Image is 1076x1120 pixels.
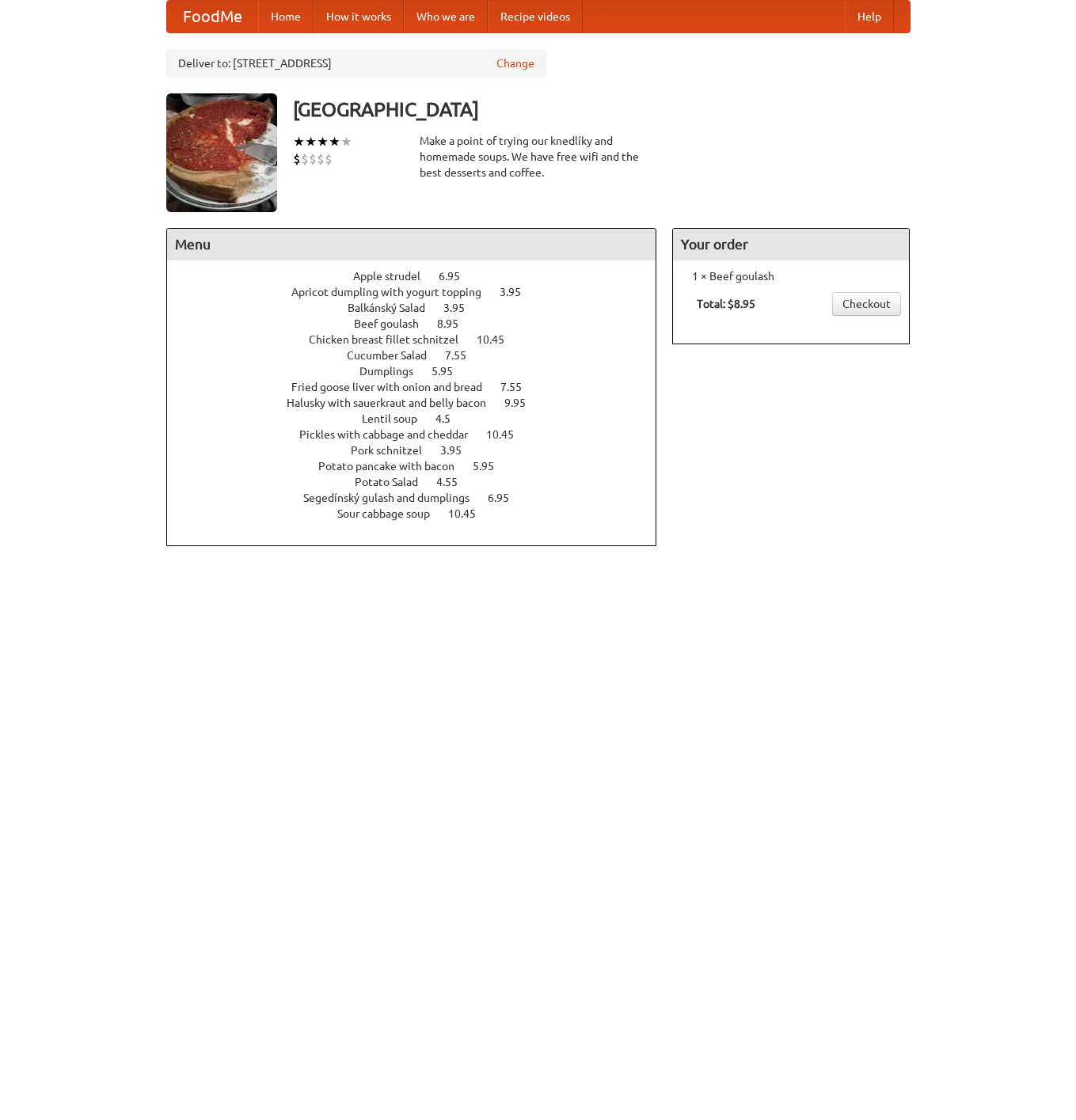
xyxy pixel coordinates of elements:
[347,349,443,362] span: Cucumber Salad
[440,444,477,457] span: 3.95
[291,286,497,298] span: Apricot dumpling with yogurt topping
[303,492,538,504] a: Segedínský gulash and dumplings 6.95
[348,302,441,314] span: Balkánský Salad
[353,270,436,283] span: Apple strudel
[309,333,534,346] a: Chicken breast fillet schnitzel 10.45
[258,1,314,32] a: Home
[404,1,488,32] a: Who we are
[305,133,317,150] li: ★
[166,49,546,78] div: Deliver to: [STREET_ADDRESS]
[697,298,755,310] b: Total: $8.95
[477,333,520,346] span: 10.45
[488,492,525,504] span: 6.95
[362,412,480,425] a: Lentil soup 4.5
[167,229,656,260] h4: Menu
[318,460,470,473] span: Potato pancake with bacon
[420,133,657,180] div: Make a point of trying our knedlíky and homemade soups. We have free wifi and the best desserts a...
[317,150,325,168] li: $
[167,1,258,32] a: FoodMe
[291,381,498,393] span: Fried goose liver with onion and bread
[301,150,309,168] li: $
[329,133,340,150] li: ★
[337,507,446,520] span: Sour cabbage soup
[303,492,485,504] span: Segedínský gulash and dumplings
[325,150,333,168] li: $
[832,292,901,316] a: Checkout
[340,133,352,150] li: ★
[432,365,469,378] span: 5.95
[314,1,404,32] a: How it works
[488,1,583,32] a: Recipe videos
[437,317,474,330] span: 8.95
[317,133,329,150] li: ★
[291,381,551,393] a: Fried goose liver with onion and bread 7.55
[500,286,537,298] span: 3.95
[293,150,301,168] li: $
[362,412,433,425] span: Lentil soup
[448,507,492,520] span: 10.45
[299,428,543,441] a: Pickles with cabbage and cheddar 10.45
[291,286,550,298] a: Apricot dumpling with yogurt topping 3.95
[500,381,538,393] span: 7.55
[299,428,484,441] span: Pickles with cabbage and cheddar
[436,476,473,488] span: 4.55
[504,397,542,409] span: 9.95
[473,460,510,473] span: 5.95
[435,412,466,425] span: 4.5
[351,444,491,457] a: Pork schnitzel 3.95
[355,476,434,488] span: Potato Salad
[439,270,476,283] span: 6.95
[353,270,489,283] a: Apple strudel 6.95
[355,476,487,488] a: Potato Salad 4.55
[287,397,555,409] a: Halusky with sauerkraut and belly bacon 9.95
[287,397,502,409] span: Halusky with sauerkraut and belly bacon
[845,1,894,32] a: Help
[351,444,438,457] span: Pork schnitzel
[293,93,911,125] h3: [GEOGRAPHIC_DATA]
[359,365,482,378] a: Dumplings 5.95
[309,150,317,168] li: $
[293,133,305,150] li: ★
[443,302,481,314] span: 3.95
[166,93,277,212] img: angular.jpg
[673,229,909,260] h4: Your order
[337,507,505,520] a: Sour cabbage soup 10.45
[445,349,482,362] span: 7.55
[486,428,530,441] span: 10.45
[318,460,523,473] a: Potato pancake with bacon 5.95
[354,317,435,330] span: Beef goulash
[496,55,534,71] a: Change
[359,365,429,378] span: Dumplings
[354,317,488,330] a: Beef goulash 8.95
[348,302,494,314] a: Balkánský Salad 3.95
[347,349,496,362] a: Cucumber Salad 7.55
[309,333,474,346] span: Chicken breast fillet schnitzel
[681,268,901,284] li: 1 × Beef goulash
